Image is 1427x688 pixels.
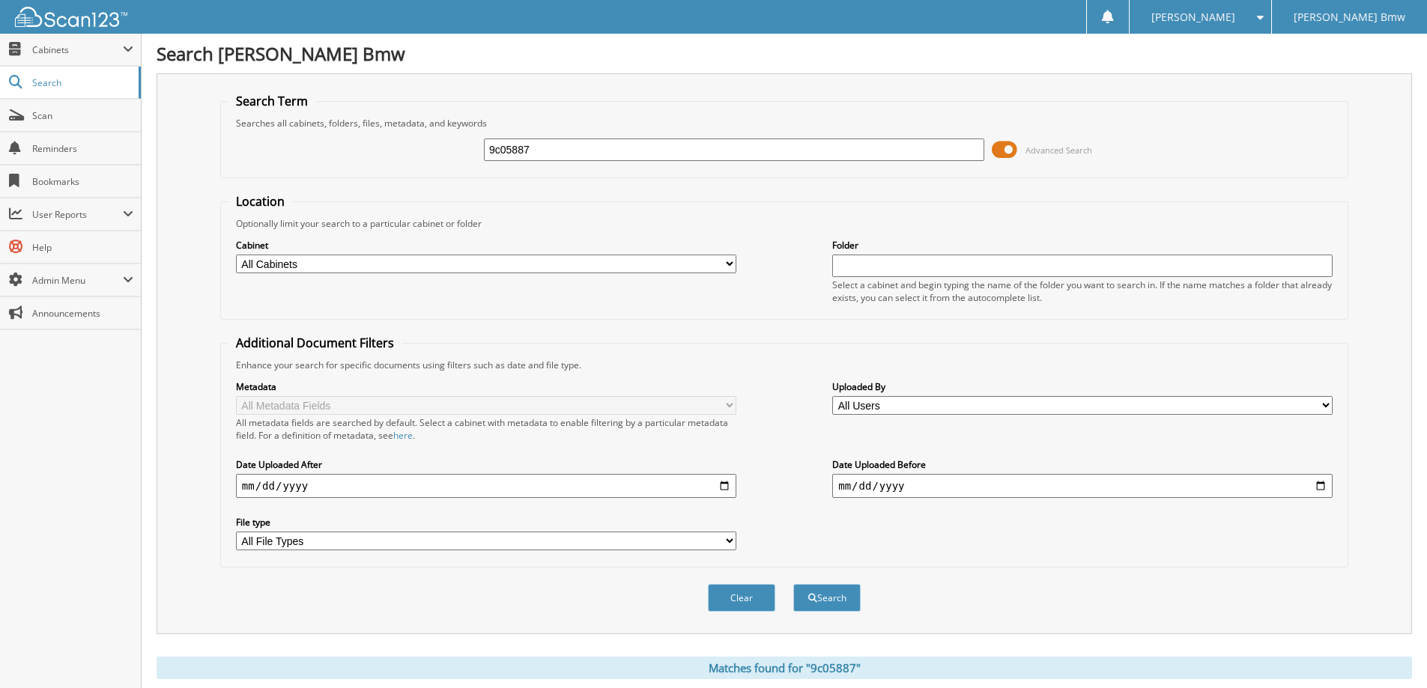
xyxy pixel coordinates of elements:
div: Optionally limit your search to a particular cabinet or folder [228,217,1340,230]
span: Admin Menu [32,274,123,287]
span: Reminders [32,142,133,155]
label: Date Uploaded After [236,458,736,471]
span: Search [32,76,131,89]
span: Cabinets [32,43,123,56]
span: Advanced Search [1025,144,1092,156]
span: Bookmarks [32,175,133,188]
h1: Search [PERSON_NAME] Bmw [157,41,1412,66]
button: Search [793,584,861,612]
div: Select a cabinet and begin typing the name of the folder you want to search in. If the name match... [832,278,1333,304]
label: Uploaded By [832,380,1333,393]
span: [PERSON_NAME] [1151,13,1235,22]
div: Matches found for "9c05887" [157,657,1412,679]
legend: Location [228,193,292,210]
span: Scan [32,109,133,122]
input: end [832,474,1333,498]
legend: Search Term [228,93,315,109]
label: File type [236,516,736,529]
img: scan123-logo-white.svg [15,7,127,27]
button: Clear [708,584,775,612]
legend: Additional Document Filters [228,335,402,351]
label: Cabinet [236,239,736,252]
span: [PERSON_NAME] Bmw [1294,13,1405,22]
div: Enhance your search for specific documents using filters such as date and file type. [228,359,1340,371]
label: Metadata [236,380,736,393]
label: Folder [832,239,1333,252]
input: start [236,474,736,498]
div: Searches all cabinets, folders, files, metadata, and keywords [228,117,1340,130]
span: User Reports [32,208,123,221]
label: Date Uploaded Before [832,458,1333,471]
span: Help [32,241,133,254]
span: Announcements [32,307,133,320]
a: here [393,429,413,442]
div: All metadata fields are searched by default. Select a cabinet with metadata to enable filtering b... [236,416,736,442]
